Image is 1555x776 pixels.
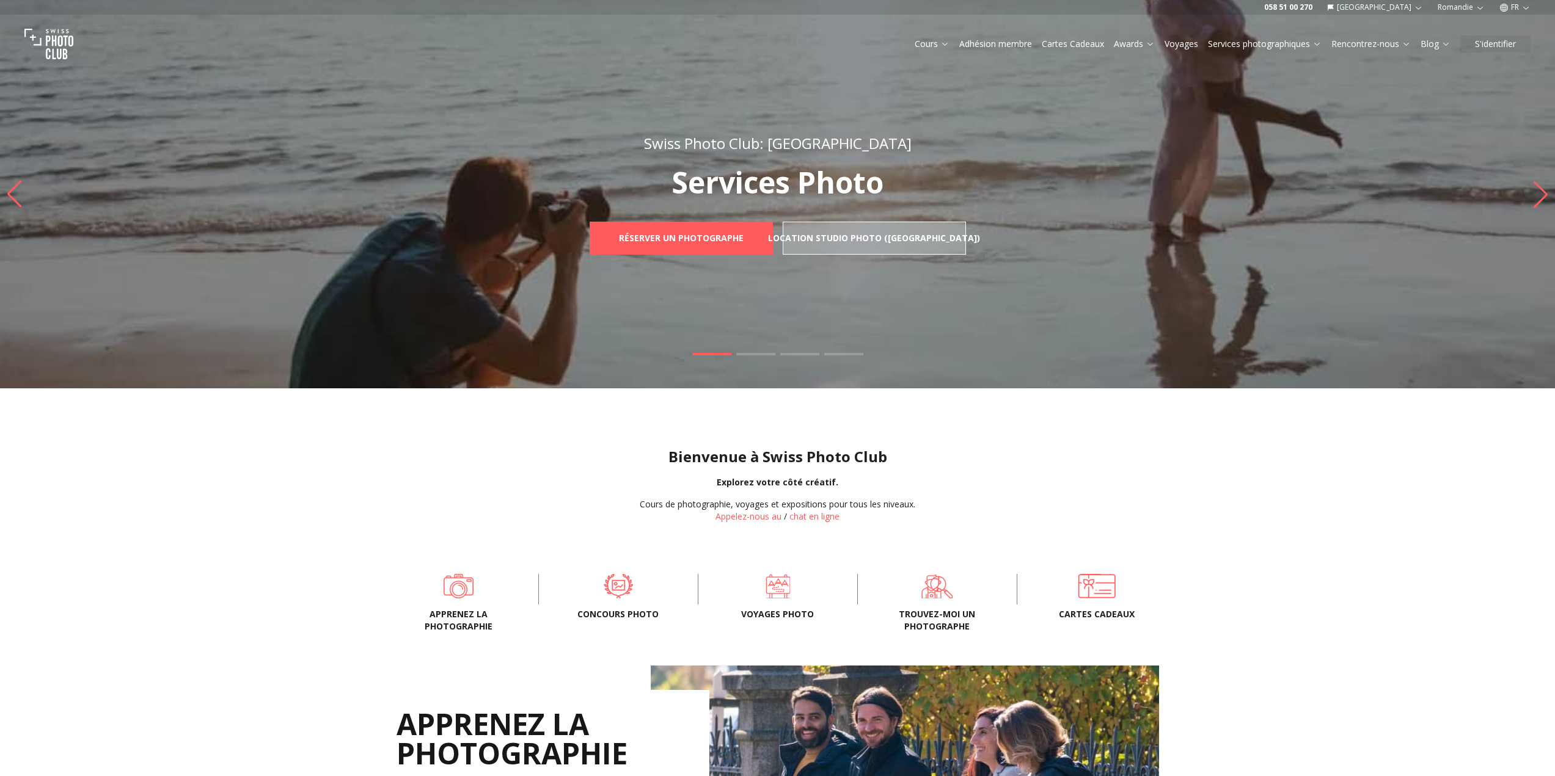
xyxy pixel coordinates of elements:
[640,498,915,510] div: Cours de photographie, voyages et expositions pour tous les niveaux.
[1160,35,1203,53] button: Voyages
[590,222,773,255] a: Réserver un photographe
[959,38,1032,50] a: Adhésion membre
[24,20,73,68] img: Swiss photo club
[10,447,1545,466] h1: Bienvenue à Swiss Photo Club
[1037,608,1157,620] span: Cartes cadeaux
[877,608,997,633] span: Trouvez-moi un photographe
[1460,35,1531,53] button: S'identifier
[1165,38,1198,50] a: Voyages
[63,72,94,80] div: Domaine
[1331,38,1411,50] a: Rencontrez-nous
[1114,38,1155,50] a: Awards
[910,35,954,53] button: Cours
[640,498,915,523] div: /
[1037,574,1157,598] a: Cartes cadeaux
[558,574,678,598] a: Concours Photo
[718,574,838,598] a: Voyages photo
[877,574,997,598] a: Trouvez-moi un photographe
[718,608,838,620] span: Voyages photo
[783,222,966,255] a: Location Studio Photo ([GEOGRAPHIC_DATA])
[619,232,744,244] b: Réserver un photographe
[1037,35,1109,53] button: Cartes Cadeaux
[34,20,60,29] div: v 4.0.25
[1264,2,1312,12] a: 058 51 00 270
[1421,38,1451,50] a: Blog
[139,71,148,81] img: tab_keywords_by_traffic_grey.svg
[399,574,519,598] a: Apprenez la photographie
[32,32,138,42] div: Domaine: [DOMAIN_NAME]
[1416,35,1455,53] button: Blog
[563,168,993,197] p: Services Photo
[152,72,187,80] div: Mots-clés
[399,608,519,633] span: Apprenez la photographie
[768,232,980,244] b: Location Studio Photo ([GEOGRAPHIC_DATA])
[1203,35,1326,53] button: Services photographiques
[10,476,1545,488] div: Explorez votre côté créatif.
[1208,38,1322,50] a: Services photographiques
[20,32,29,42] img: website_grey.svg
[49,71,59,81] img: tab_domain_overview_orange.svg
[715,510,781,522] a: Appelez-nous au
[954,35,1037,53] button: Adhésion membre
[1042,38,1104,50] a: Cartes Cadeaux
[1109,35,1160,53] button: Awards
[789,510,840,523] button: chat en ligne
[558,608,678,620] span: Concours Photo
[915,38,949,50] a: Cours
[1326,35,1416,53] button: Rencontrez-nous
[644,133,912,153] span: Swiss Photo Club: [GEOGRAPHIC_DATA]
[20,20,29,29] img: logo_orange.svg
